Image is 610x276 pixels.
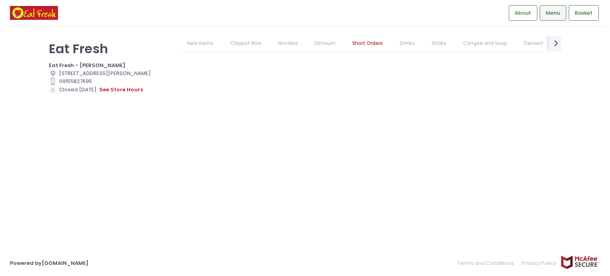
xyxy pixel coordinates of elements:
[424,36,454,51] a: Sticks
[515,9,531,17] span: About
[180,36,221,51] a: New Items
[546,9,560,17] span: Menu
[457,255,518,271] a: Terms and Conditions
[10,259,89,267] a: Powered by[DOMAIN_NAME]
[540,5,566,20] a: Menu
[49,77,170,85] div: 09155827695
[270,36,305,51] a: Noodles
[307,36,344,51] a: Dimsum
[49,62,125,69] b: Eat Fresh - [PERSON_NAME]
[222,36,269,51] a: Claypot Rice
[10,6,58,20] img: logo
[560,255,600,269] img: mcafee-secure
[509,5,537,20] a: About
[49,85,170,94] div: Closed [DATE].
[49,69,170,77] div: [STREET_ADDRESS][PERSON_NAME]
[518,255,561,271] a: Privacy Policy
[516,36,551,51] a: Dessert
[392,36,423,51] a: Drinks
[345,36,391,51] a: Short Orders
[99,85,143,94] button: see store hours
[49,41,170,56] p: Eat Fresh
[575,9,593,17] span: Basket
[456,36,515,51] a: Congee and Soup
